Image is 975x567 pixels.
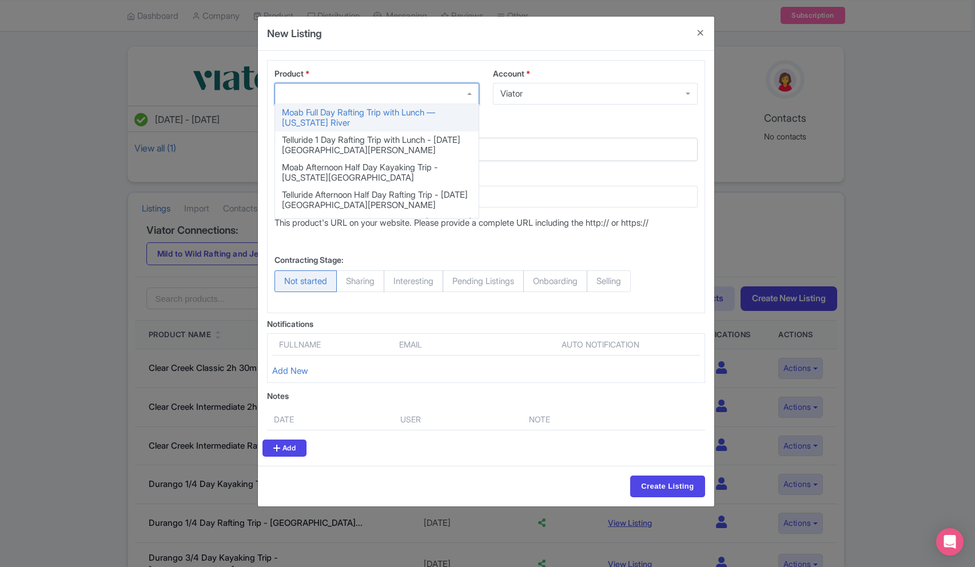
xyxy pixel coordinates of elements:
[936,528,964,556] div: Open Intercom Messenger
[274,254,344,266] label: Contracting Stage:
[267,390,705,402] div: Notes
[630,476,705,497] input: Create Listing
[393,409,522,430] th: User
[262,440,307,457] a: Add
[267,409,394,430] th: Date
[587,270,631,292] span: Selling
[500,89,523,99] div: Viator
[272,338,392,356] th: Fullname
[443,270,524,292] span: Pending Listings
[272,365,308,376] a: Add New
[275,159,479,186] div: Moab Afternoon Half Day Kayaking Trip - [US_STATE][GEOGRAPHIC_DATA]
[336,270,384,292] span: Sharing
[275,131,479,159] div: Telluride 1 Day Rafting Trip with Lunch - [DATE][GEOGRAPHIC_DATA][PERSON_NAME]
[275,186,479,214] div: Telluride Afternoon Half Day Rafting Trip - [DATE][GEOGRAPHIC_DATA][PERSON_NAME]
[275,104,479,131] div: Moab Full Day Rafting Trip with Lunch — [US_STATE] River
[493,69,524,78] span: Account
[274,122,698,134] label: Mapping to reseller platform
[392,338,472,356] th: Email
[522,409,653,430] th: Note
[502,338,700,356] th: Auto notification
[274,270,337,292] span: Not started
[274,69,304,78] span: Product
[523,270,587,292] span: Onboarding
[274,217,698,230] p: This product's URL on your website. Please provide a complete URL including the http:// or https://
[275,214,479,241] div: Cataract Canyon 4 Day Rafting Trip - [US_STATE][GEOGRAPHIC_DATA]
[282,143,676,156] input: Select a product to map
[267,26,322,41] h4: New Listing
[267,318,705,330] div: Notifications
[384,270,443,292] span: Interesting
[687,17,714,49] button: Close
